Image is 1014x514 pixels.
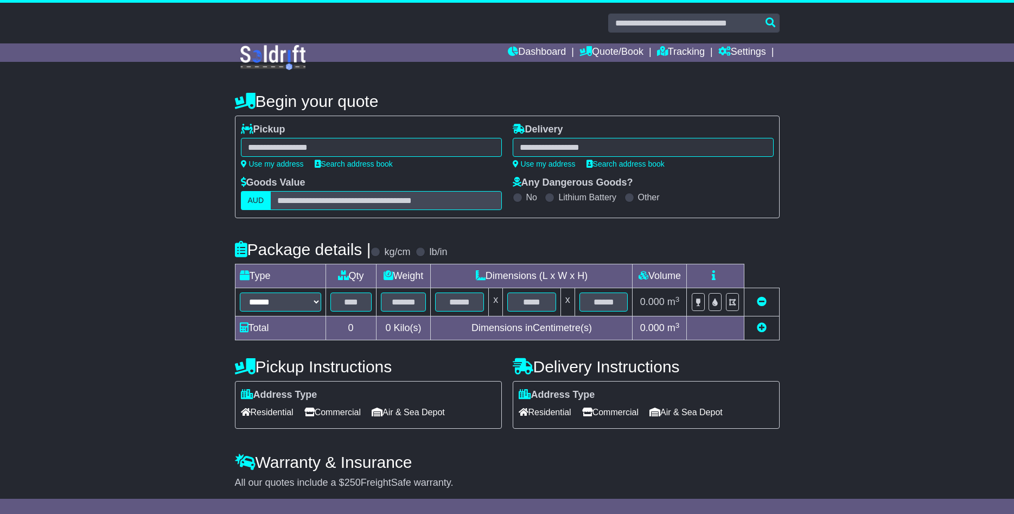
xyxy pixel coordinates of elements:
[526,192,537,202] label: No
[513,177,633,189] label: Any Dangerous Goods?
[718,43,766,62] a: Settings
[649,404,723,421] span: Air & Sea Depot
[657,43,705,62] a: Tracking
[235,477,780,489] div: All our quotes include a $ FreightSafe warranty.
[519,404,571,421] span: Residential
[757,296,767,307] a: Remove this item
[241,124,285,136] label: Pickup
[513,160,576,168] a: Use my address
[513,358,780,376] h4: Delivery Instructions
[376,264,431,288] td: Weight
[640,322,665,333] span: 0.000
[235,240,371,258] h4: Package details |
[519,389,595,401] label: Address Type
[508,43,566,62] a: Dashboard
[235,92,780,110] h4: Begin your quote
[241,177,305,189] label: Goods Value
[235,316,326,340] td: Total
[235,453,780,471] h4: Warranty & Insurance
[326,264,376,288] td: Qty
[372,404,445,421] span: Air & Sea Depot
[638,192,660,202] label: Other
[241,160,304,168] a: Use my address
[315,160,393,168] a: Search address book
[376,316,431,340] td: Kilo(s)
[241,191,271,210] label: AUD
[431,316,633,340] td: Dimensions in Centimetre(s)
[429,246,447,258] label: lb/in
[431,264,633,288] td: Dimensions (L x W x H)
[241,389,317,401] label: Address Type
[235,264,326,288] td: Type
[345,477,361,488] span: 250
[384,246,410,258] label: kg/cm
[667,296,680,307] span: m
[489,288,503,316] td: x
[513,124,563,136] label: Delivery
[675,321,680,329] sup: 3
[558,192,616,202] label: Lithium Battery
[586,160,665,168] a: Search address book
[304,404,361,421] span: Commercial
[326,316,376,340] td: 0
[560,288,575,316] td: x
[241,404,294,421] span: Residential
[633,264,687,288] td: Volume
[640,296,665,307] span: 0.000
[582,404,639,421] span: Commercial
[579,43,643,62] a: Quote/Book
[235,358,502,376] h4: Pickup Instructions
[385,322,391,333] span: 0
[757,322,767,333] a: Add new item
[675,295,680,303] sup: 3
[667,322,680,333] span: m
